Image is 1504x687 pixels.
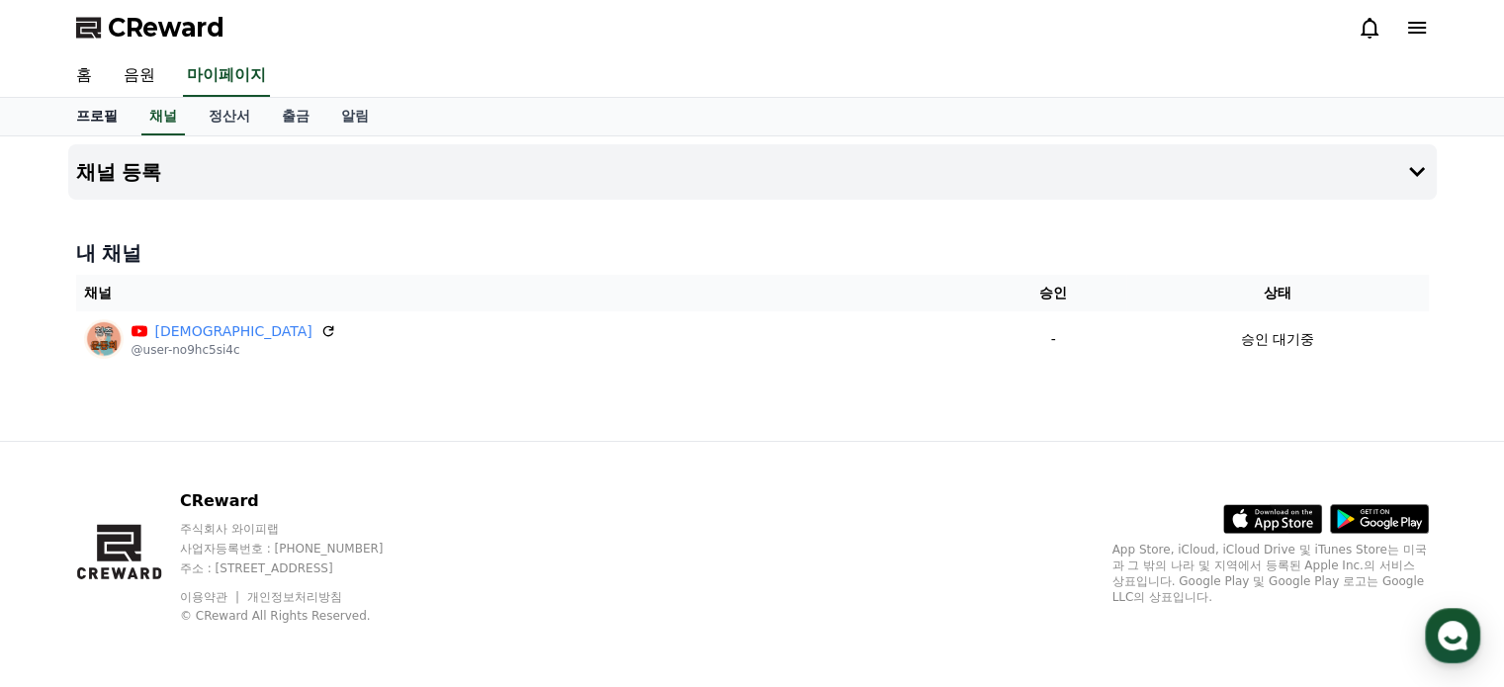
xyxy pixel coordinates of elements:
a: 정산서 [193,98,266,135]
p: 주식회사 와이피랩 [180,521,421,537]
span: CReward [108,12,224,43]
h4: 내 채널 [76,239,1429,267]
span: 설정 [306,553,329,568]
a: 이용약관 [180,590,242,604]
th: 상태 [1126,275,1428,311]
a: 설정 [255,523,380,572]
a: 홈 [60,55,108,97]
th: 채널 [76,275,981,311]
th: 승인 [980,275,1126,311]
a: 마이페이지 [183,55,270,97]
p: CReward [180,489,421,513]
span: 홈 [62,553,74,568]
p: 주소 : [STREET_ADDRESS] [180,560,421,576]
a: 음원 [108,55,171,97]
h4: 채널 등록 [76,161,162,183]
p: @user-no9hc5si4c [132,342,336,358]
button: 채널 등록 [68,144,1437,200]
p: - [988,329,1118,350]
p: 사업자등록번호 : [PHONE_NUMBER] [180,541,421,557]
a: 대화 [131,523,255,572]
a: 알림 [325,98,385,135]
a: [DEMOGRAPHIC_DATA] [155,321,312,342]
p: 승인 대기중 [1241,329,1314,350]
a: CReward [76,12,224,43]
p: App Store, iCloud, iCloud Drive 및 iTunes Store는 미국과 그 밖의 나라 및 지역에서 등록된 Apple Inc.의 서비스 상표입니다. Goo... [1112,542,1429,605]
a: 개인정보처리방침 [247,590,342,604]
a: 프로필 [60,98,133,135]
a: 출금 [266,98,325,135]
span: 대화 [181,554,205,569]
p: © CReward All Rights Reserved. [180,608,421,624]
a: 홈 [6,523,131,572]
a: 채널 [141,98,185,135]
img: 청춘운동회 [84,319,124,359]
